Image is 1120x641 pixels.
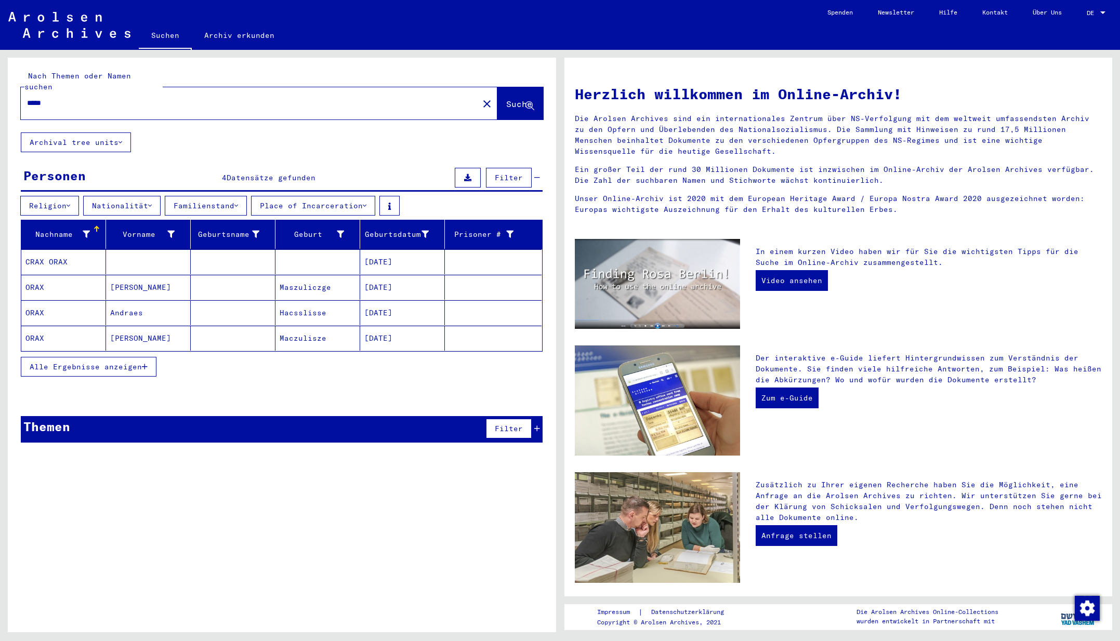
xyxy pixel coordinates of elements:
[575,345,740,456] img: eguide.jpg
[360,275,445,300] mat-cell: [DATE]
[195,226,275,243] div: Geburtsname
[21,220,106,249] mat-header-cell: Nachname
[192,23,287,48] a: Archiv erkunden
[597,618,736,627] p: Copyright © Arolsen Archives, 2021
[756,353,1102,385] p: Der interaktive e-Guide liefert Hintergrundwissen zum Verständnis der Dokumente. Sie finden viele...
[643,607,736,618] a: Datenschutzerklärung
[495,424,523,433] span: Filter
[25,229,90,240] div: Nachname
[360,326,445,351] mat-cell: [DATE]
[20,196,79,216] button: Religion
[756,479,1102,523] p: Zusätzlich zu Ihrer eigenen Recherche haben Sie die Möglichkeit, eine Anfrage an die Arolsen Arch...
[360,249,445,274] mat-cell: [DATE]
[195,229,259,240] div: Geburtsname
[597,607,638,618] a: Impressum
[165,196,247,216] button: Familienstand
[756,388,819,408] a: Zum e-Guide
[106,300,191,325] mat-cell: Andraes
[83,196,161,216] button: Nationalität
[106,275,191,300] mat-cell: [PERSON_NAME]
[251,196,375,216] button: Place of Incarceration
[575,193,1102,215] p: Unser Online-Archiv ist 2020 mit dem European Heritage Award / Europa Nostra Award 2020 ausgezeic...
[449,229,513,240] div: Prisoner #
[106,220,191,249] mat-header-cell: Vorname
[1074,595,1099,620] div: Zustimmung ändern
[364,229,429,240] div: Geburtsdatum
[21,249,106,274] mat-cell: CRAX ORAX
[360,220,445,249] mat-header-cell: Geburtsdatum
[222,173,227,182] span: 4
[21,357,156,377] button: Alle Ergebnisse anzeigen
[110,226,190,243] div: Vorname
[497,87,543,119] button: Suche
[275,275,360,300] mat-cell: Maszuliczge
[110,229,175,240] div: Vorname
[486,168,532,188] button: Filter
[106,326,191,351] mat-cell: [PERSON_NAME]
[364,226,444,243] div: Geburtsdatum
[25,226,106,243] div: Nachname
[280,226,360,243] div: Geburt‏
[280,229,344,240] div: Geburt‏
[756,525,837,546] a: Anfrage stellen
[1075,596,1100,621] img: Zustimmung ändern
[21,326,106,351] mat-cell: ORAX
[575,83,1102,105] h1: Herzlich willkommen im Online-Archiv!
[575,164,1102,186] p: Ein großer Teil der rund 30 Millionen Dokumente ist inzwischen im Online-Archiv der Arolsen Archi...
[575,113,1102,157] p: Die Arolsen Archives sind ein internationales Zentrum über NS-Verfolgung mit dem weltweit umfasse...
[1059,604,1098,630] img: yv_logo.png
[275,326,360,351] mat-cell: Maczulisze
[8,12,130,38] img: Arolsen_neg.svg
[23,417,70,436] div: Themen
[360,300,445,325] mat-cell: [DATE]
[21,132,131,152] button: Archival tree units
[756,246,1102,268] p: In einem kurzen Video haben wir für Sie die wichtigsten Tipps für die Suche im Online-Archiv zusa...
[477,93,497,114] button: Clear
[191,220,275,249] mat-header-cell: Geburtsname
[23,166,86,185] div: Personen
[575,472,740,583] img: inquiries.jpg
[756,270,828,291] a: Video ansehen
[486,419,532,438] button: Filter
[30,362,142,371] span: Alle Ergebnisse anzeigen
[506,99,532,109] span: Suche
[275,300,360,325] mat-cell: Hacsslisse
[21,300,106,325] mat-cell: ORAX
[275,220,360,249] mat-header-cell: Geburt‏
[449,226,529,243] div: Prisoner #
[227,173,315,182] span: Datensätze gefunden
[597,607,736,618] div: |
[481,98,493,110] mat-icon: close
[139,23,192,50] a: Suchen
[24,71,131,91] mat-label: Nach Themen oder Namen suchen
[857,617,998,626] p: wurden entwickelt in Partnerschaft mit
[21,275,106,300] mat-cell: ORAX
[1087,9,1098,17] span: DE
[575,239,740,329] img: video.jpg
[495,173,523,182] span: Filter
[857,607,998,617] p: Die Arolsen Archives Online-Collections
[445,220,542,249] mat-header-cell: Prisoner #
